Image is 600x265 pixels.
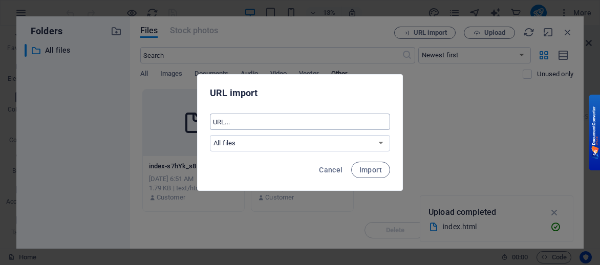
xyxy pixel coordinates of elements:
[210,114,390,130] input: URL...
[210,87,390,99] h2: URL import
[591,106,599,159] img: BKR5lM0sgkDqAAAAAElFTkSuQmCC
[359,166,382,174] span: Import
[319,166,342,174] span: Cancel
[315,162,347,178] button: Cancel
[351,162,390,178] button: Import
